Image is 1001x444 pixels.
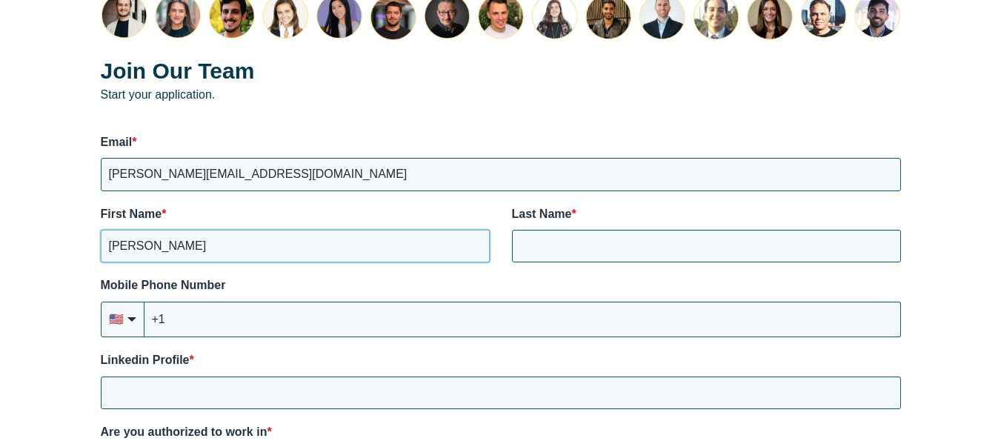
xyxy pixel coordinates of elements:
[109,311,124,328] span: flag
[101,56,901,102] p: Start your application.
[101,136,133,148] span: Email
[101,354,190,366] span: Linkedin Profile
[101,279,226,291] span: Mobile Phone Number
[101,208,162,220] span: First Name
[512,208,572,220] span: Last Name
[101,425,267,438] span: Are you authorized to work in
[101,59,255,83] strong: Join Our Team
